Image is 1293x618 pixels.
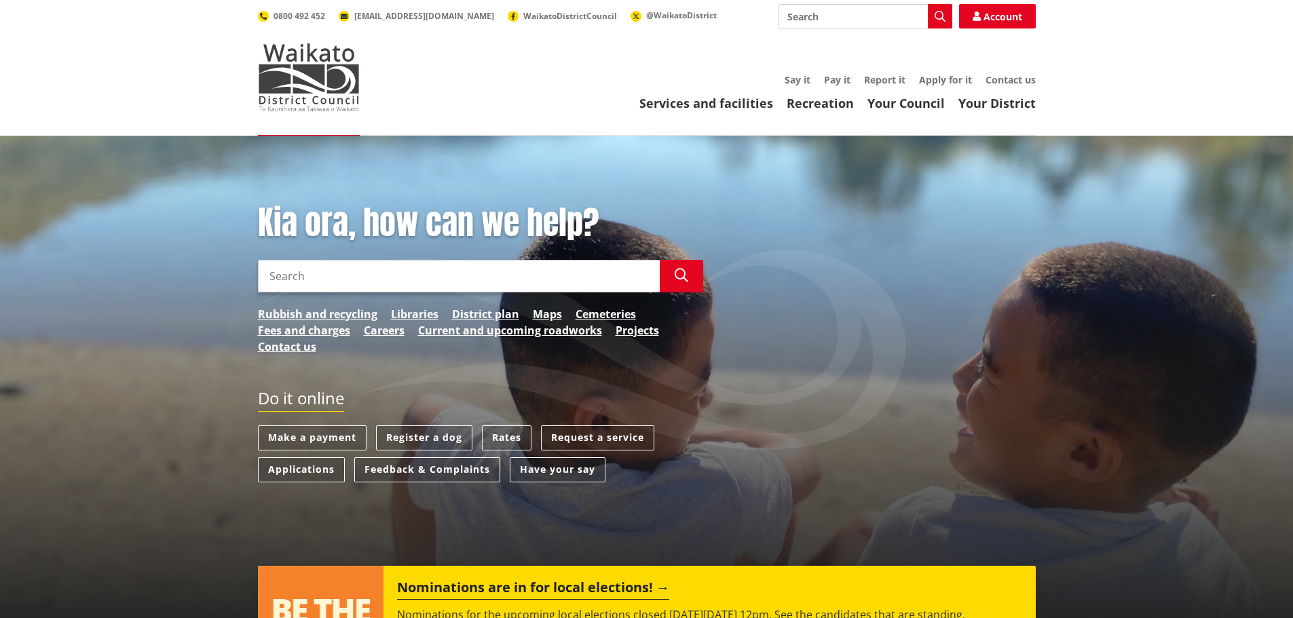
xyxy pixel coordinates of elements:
[616,322,659,339] a: Projects
[258,204,703,243] h1: Kia ora, how can we help?
[958,95,1036,111] a: Your District
[354,10,494,22] span: [EMAIL_ADDRESS][DOMAIN_NAME]
[646,9,717,21] span: @WaikatoDistrict
[258,339,316,355] a: Contact us
[376,425,472,450] a: Register a dog
[258,260,660,292] input: Search input
[639,95,773,111] a: Services and facilities
[258,10,325,22] a: 0800 492 452
[274,10,325,22] span: 0800 492 452
[533,306,562,322] a: Maps
[576,306,636,322] a: Cemeteries
[258,306,377,322] a: Rubbish and recycling
[631,9,717,21] a: @WaikatoDistrict
[258,322,350,339] a: Fees and charges
[482,425,531,450] a: Rates
[986,73,1036,86] a: Contact us
[258,43,360,111] img: Waikato District Council - Te Kaunihera aa Takiwaa o Waikato
[779,4,952,28] input: Search input
[258,457,345,482] a: Applications
[258,389,344,412] h2: Do it online
[919,73,972,86] a: Apply for it
[824,73,850,86] a: Pay it
[391,306,438,322] a: Libraries
[452,306,519,322] a: District plan
[510,457,605,482] a: Have your say
[787,95,854,111] a: Recreation
[785,73,810,86] a: Say it
[959,4,1036,28] a: Account
[354,457,500,482] a: Feedback & Complaints
[339,10,494,22] a: [EMAIL_ADDRESS][DOMAIN_NAME]
[523,10,617,22] span: WaikatoDistrictCouncil
[397,579,669,600] h2: Nominations are in for local elections!
[864,73,905,86] a: Report it
[867,95,945,111] a: Your Council
[418,322,602,339] a: Current and upcoming roadworks
[258,425,367,450] a: Make a payment
[364,322,405,339] a: Careers
[508,10,617,22] a: WaikatoDistrictCouncil
[541,425,654,450] a: Request a service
